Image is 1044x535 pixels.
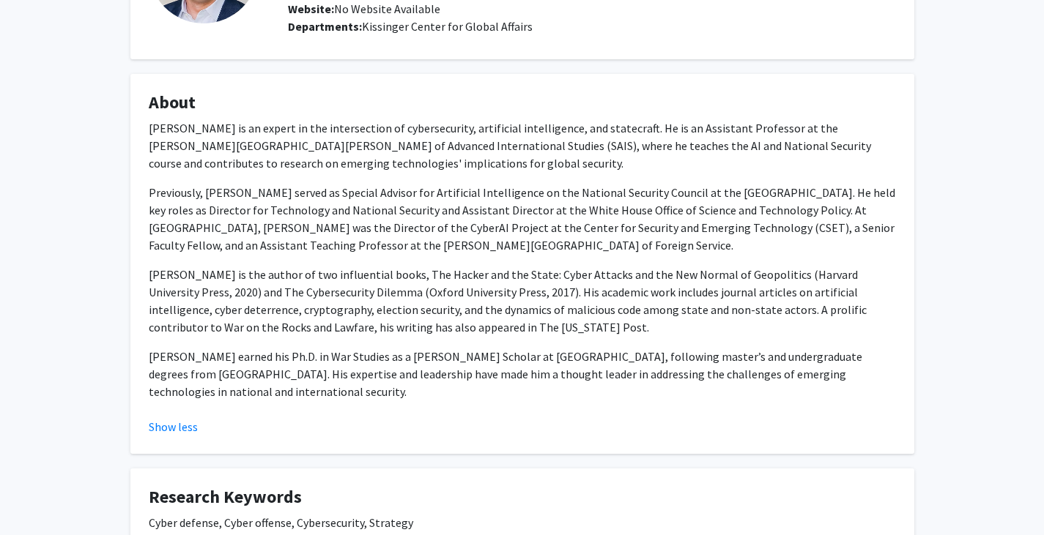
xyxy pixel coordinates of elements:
[11,469,62,524] iframe: Chat
[149,92,896,113] h4: About
[149,119,896,172] p: [PERSON_NAME] is an expert in the intersection of cybersecurity, artificial intelligence, and sta...
[288,19,362,34] b: Departments:
[149,348,896,400] p: [PERSON_NAME] earned his Ph.D. in War Studies as a [PERSON_NAME] Scholar at [GEOGRAPHIC_DATA], fo...
[288,1,440,16] span: No Website Available
[149,418,198,435] button: Show less
[362,19,533,34] span: Kissinger Center for Global Affairs
[149,266,896,336] p: [PERSON_NAME] is the author of two influential books, The Hacker and the State: Cyber Attacks and...
[288,1,334,16] b: Website:
[149,185,895,252] span: Previously, [PERSON_NAME] served as Special Advisor for Artificial Intelligence on the National S...
[149,514,896,531] p: Cyber defense, Cyber offense, Cybersecurity, Strategy
[149,487,896,508] h4: Research Keywords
